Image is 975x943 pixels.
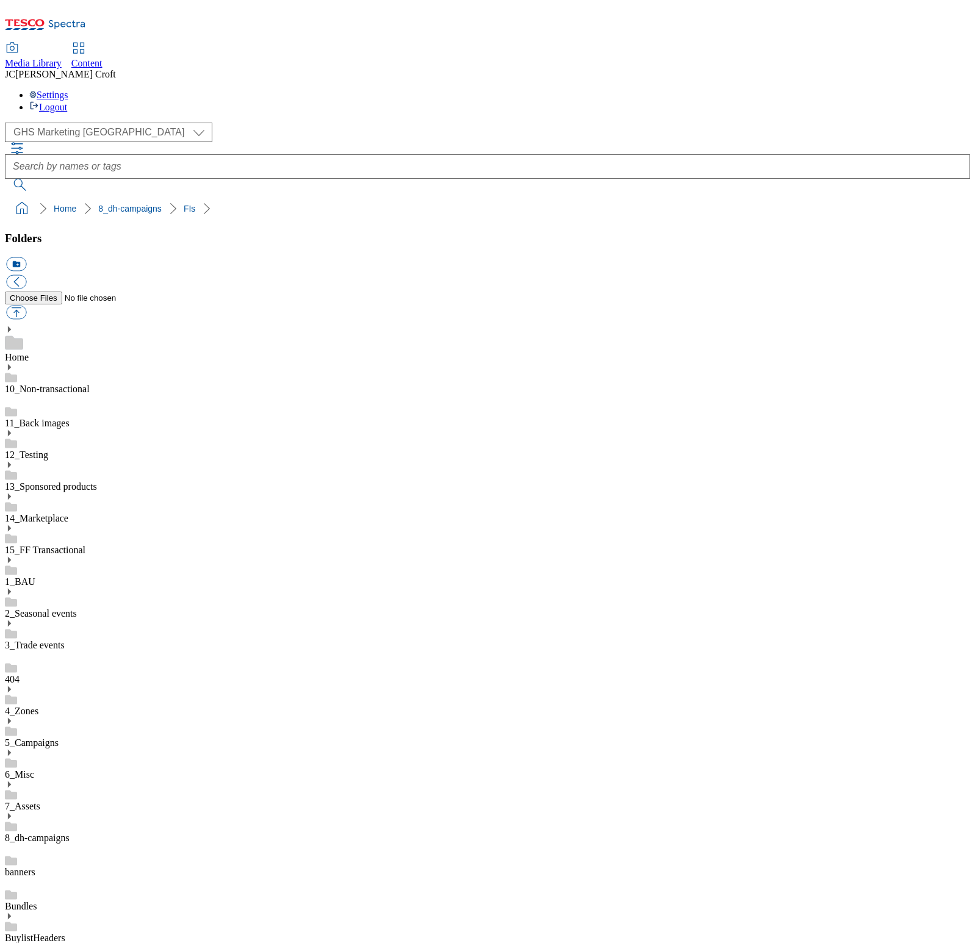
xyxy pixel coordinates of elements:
[5,384,90,394] a: 10_Non-transactional
[5,69,15,79] span: JC
[184,204,195,213] a: FIs
[5,867,35,877] a: banners
[5,513,68,523] a: 14_Marketplace
[5,640,65,650] a: 3_Trade events
[29,90,68,100] a: Settings
[5,706,38,716] a: 4_Zones
[71,43,103,69] a: Content
[5,352,29,362] a: Home
[12,199,32,218] a: home
[5,674,20,684] a: 404
[5,197,970,220] nav: breadcrumb
[5,833,70,843] a: 8_dh-campaigns
[5,481,97,492] a: 13_Sponsored products
[5,232,970,245] h3: Folders
[5,737,59,748] a: 5_Campaigns
[5,418,70,428] a: 11_Back images
[5,43,62,69] a: Media Library
[15,69,116,79] span: [PERSON_NAME] Croft
[5,901,37,911] a: Bundles
[5,154,970,179] input: Search by names or tags
[5,608,77,619] a: 2_Seasonal events
[5,58,62,68] span: Media Library
[29,102,67,112] a: Logout
[54,204,76,213] a: Home
[5,769,34,780] a: 6_Misc
[98,204,162,213] a: 8_dh-campaigns
[5,450,48,460] a: 12_Testing
[5,801,40,811] a: 7_Assets
[5,545,85,555] a: 15_FF Transactional
[5,576,35,587] a: 1_BAU
[71,58,103,68] span: Content
[5,933,65,943] a: BuylistHeaders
